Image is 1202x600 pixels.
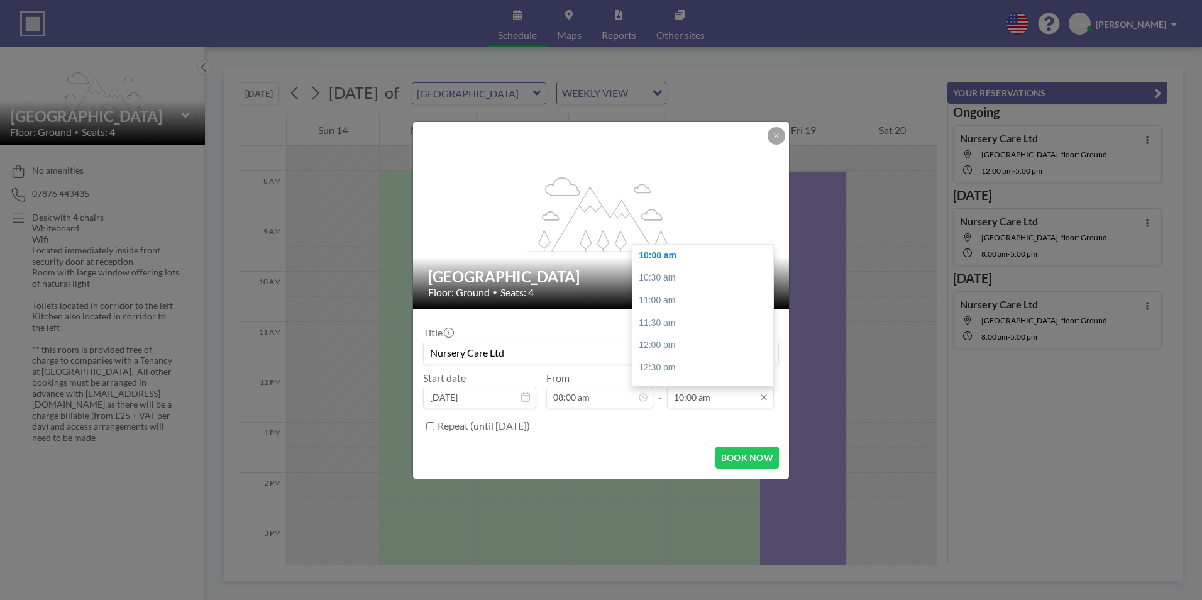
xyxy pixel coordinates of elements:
button: BOOK NOW [715,447,779,469]
div: 11:30 am [632,312,780,335]
div: 12:30 pm [632,357,780,379]
span: Floor: Ground [428,286,490,299]
div: 01:00 pm [632,379,780,401]
label: From [546,372,570,384]
div: 12:00 pm [632,334,780,357]
span: - [658,376,662,404]
h2: [GEOGRAPHIC_DATA] [428,267,775,286]
div: 10:30 am [632,267,780,289]
g: flex-grow: 1.2; [527,176,676,252]
input: Kerry's reservation [424,342,778,364]
div: 11:00 am [632,289,780,312]
div: 10:00 am [632,245,780,267]
label: Repeat (until [DATE]) [438,419,530,432]
label: Start date [423,372,466,384]
span: • [493,287,497,297]
span: Seats: 4 [500,286,534,299]
label: Title [423,326,453,339]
